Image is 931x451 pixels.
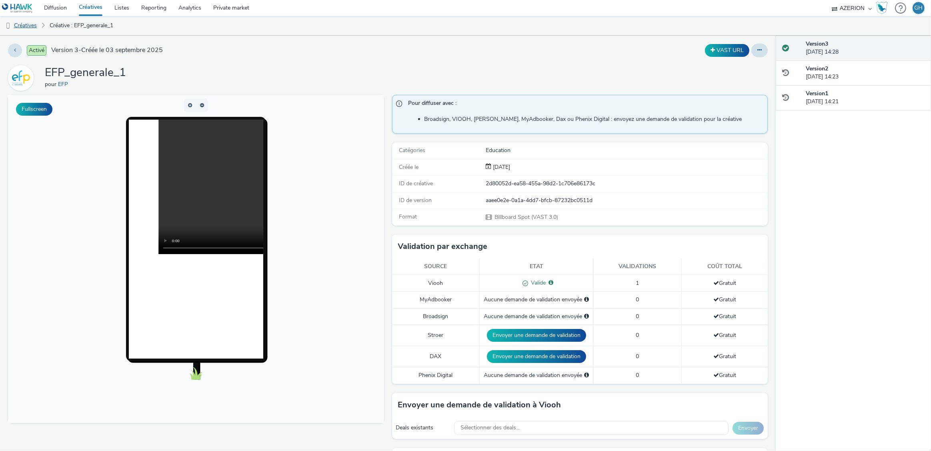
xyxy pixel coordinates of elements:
[584,371,589,379] div: Sélectionnez un deal ci-dessous et cliquez sur Envoyer pour envoyer une demande de validation à P...
[392,259,480,275] th: Source
[915,2,923,14] div: GH
[9,66,32,90] img: EFP
[713,279,736,287] span: Gratuit
[491,163,510,171] div: Création 03 septembre 2025, 14:21
[491,163,510,171] span: [DATE]
[703,44,751,57] div: Dupliquer la créative en un VAST URL
[45,80,58,88] span: pour
[713,313,736,320] span: Gratuit
[584,313,589,321] div: Sélectionnez un deal ci-dessous et cliquez sur Envoyer pour envoyer une demande de validation à B...
[636,353,639,360] span: 0
[399,213,417,220] span: Format
[45,65,126,80] h1: EFP_generale_1
[392,325,480,346] td: Stroer
[806,90,828,97] strong: Version 1
[399,163,419,171] span: Créée le
[2,3,33,13] img: undefined Logo
[392,346,480,367] td: DAX
[27,45,46,56] span: Activé
[487,350,586,363] button: Envoyer une demande de validation
[16,103,52,116] button: Fullscreen
[396,424,450,432] div: Deals existants
[636,331,639,339] span: 0
[494,213,558,221] span: Billboard Spot (VAST 3.0)
[806,40,925,56] div: [DATE] 14:28
[8,74,37,82] a: EFP
[392,275,480,292] td: Viooh
[682,259,768,275] th: Coût total
[51,46,163,55] span: Version 3 - Créée le 03 septembre 2025
[713,331,736,339] span: Gratuit
[399,180,433,187] span: ID de créative
[636,313,639,320] span: 0
[713,296,736,303] span: Gratuit
[486,180,767,188] div: 2d80052d-ea58-455a-98d2-1c706e86173c
[392,308,480,325] td: Broadsign
[46,16,117,35] a: Créative : EFP_generale_1
[593,259,682,275] th: Validations
[398,241,488,253] h3: Validation par exchange
[806,90,925,106] div: [DATE] 14:21
[528,279,546,287] span: Valide
[876,2,888,14] img: Hawk Academy
[480,259,593,275] th: Etat
[392,367,480,384] td: Phenix Digital
[392,292,480,308] td: MyAdbooker
[460,425,520,431] span: Sélectionner des deals...
[806,65,925,81] div: [DATE] 14:23
[636,296,639,303] span: 0
[636,279,639,287] span: 1
[487,329,586,342] button: Envoyer une demande de validation
[398,399,561,411] h3: Envoyer une demande de validation à Viooh
[705,44,749,57] button: VAST URL
[806,40,828,48] strong: Version 3
[733,422,764,435] button: Envoyer
[713,353,736,360] span: Gratuit
[399,196,432,204] span: ID de version
[424,115,764,123] li: Broadsign, VIOOH, [PERSON_NAME], MyAdbooker, Dax ou Phenix Digital : envoyez une demande de valid...
[486,196,767,204] div: aaee0e2e-0a1a-4dd7-bfcb-87232bc0511d
[399,146,426,154] span: Catégories
[584,296,589,304] div: Sélectionnez un deal ci-dessous et cliquez sur Envoyer pour envoyer une demande de validation à M...
[408,99,760,110] span: Pour diffuser avec :
[484,313,589,321] div: Aucune demande de validation envoyée
[58,80,71,88] a: EFP
[876,2,891,14] a: Hawk Academy
[484,371,589,379] div: Aucune demande de validation envoyée
[486,146,767,154] div: Education
[484,296,589,304] div: Aucune demande de validation envoyée
[806,65,828,72] strong: Version 2
[713,371,736,379] span: Gratuit
[4,22,12,30] img: dooh
[636,371,639,379] span: 0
